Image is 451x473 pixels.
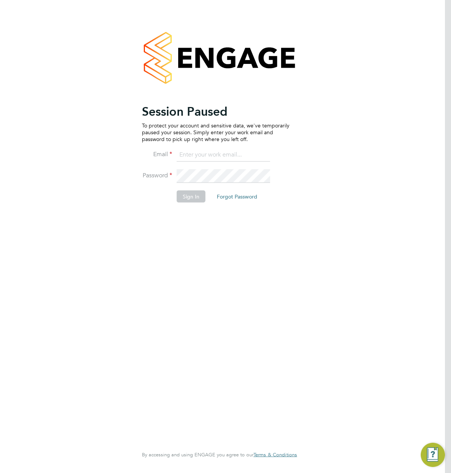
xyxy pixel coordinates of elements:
button: Forgot Password [211,190,263,202]
label: Email [142,150,172,158]
button: Sign In [177,190,205,202]
p: To protect your account and sensitive data, we've temporarily paused your session. Simply enter y... [142,122,289,143]
h2: Session Paused [142,104,289,119]
input: Enter your work email... [177,148,270,162]
label: Password [142,171,172,179]
a: Terms & Conditions [253,452,297,458]
span: Terms & Conditions [253,451,297,458]
button: Engage Resource Center [421,443,445,467]
span: By accessing and using ENGAGE you agree to our [142,451,297,458]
